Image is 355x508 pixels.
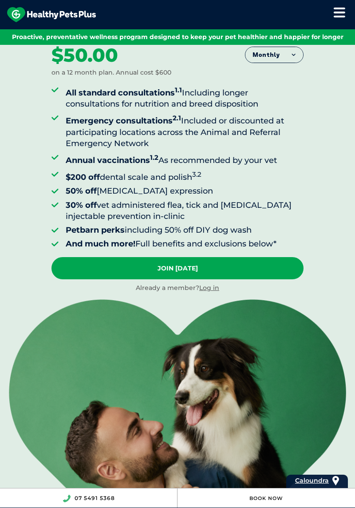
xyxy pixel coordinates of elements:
sup: 1.1 [175,86,182,94]
a: Caloundra [295,475,329,487]
span: Proactive, preventative wellness program designed to keep your pet healthier and happier for longer [12,33,343,41]
strong: Emergency consultations [66,116,181,126]
a: Join [DATE] [51,257,304,279]
sup: 3.2 [192,170,201,179]
li: including 50% off DIY dog wash [66,225,304,236]
li: Including longer consultations for nutrition and breed disposition [66,84,304,110]
img: hpp-logo [7,7,96,22]
img: location_phone.svg [63,495,71,502]
li: vet administered flea, tick and [MEDICAL_DATA] injectable prevention in-clinic [66,200,304,222]
strong: And much more! [66,239,135,249]
a: Book Now [249,495,283,501]
li: [MEDICAL_DATA] expression [66,186,304,197]
sup: 2.1 [173,114,181,122]
strong: $200 off [66,172,100,182]
strong: Annual vaccinations [66,155,158,165]
li: Included or discounted at participating locations across the Animal and Referral Emergency Network [66,112,304,149]
li: dental scale and polish [66,169,304,183]
div: Already a member? [51,284,304,293]
strong: Petbarn perks [66,225,125,235]
div: $50.00 [51,46,118,65]
li: As recommended by your vet [66,152,304,166]
strong: 50% off [66,186,97,196]
div: on a 12 month plan. Annual cost $600 [51,68,171,77]
img: location_pin.svg [332,476,339,486]
button: Monthly [245,47,303,63]
sup: 1.2 [150,153,158,162]
strong: All standard consultations [66,88,182,98]
a: Log in [199,284,219,292]
strong: 30% off [66,200,97,210]
a: 07 5491 5368 [75,495,115,501]
span: Caloundra [295,476,329,484]
li: Full benefits and exclusions below* [66,238,304,250]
